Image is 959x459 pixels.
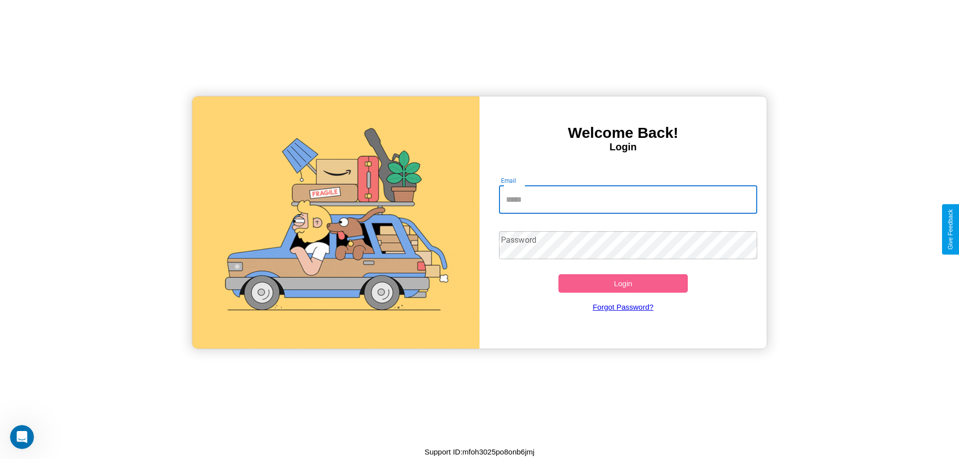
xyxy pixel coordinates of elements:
[501,176,516,185] label: Email
[494,293,753,321] a: Forgot Password?
[192,96,479,349] img: gif
[10,425,34,449] iframe: Intercom live chat
[558,274,688,293] button: Login
[947,209,954,250] div: Give Feedback
[479,141,767,153] h4: Login
[479,124,767,141] h3: Welcome Back!
[425,445,534,459] p: Support ID: mfoh3025po8onb6jmj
